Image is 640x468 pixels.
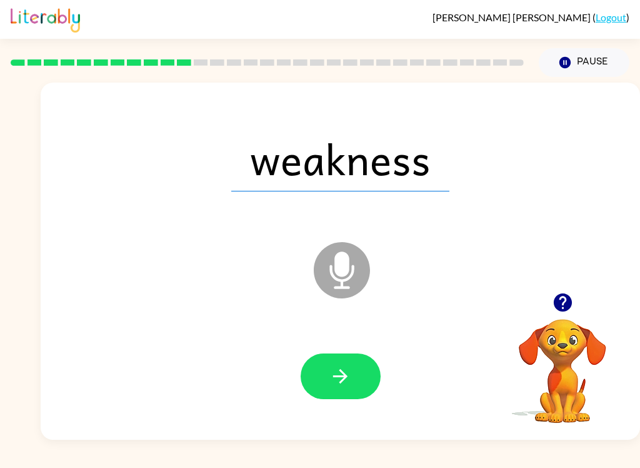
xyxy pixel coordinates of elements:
[432,11,629,23] div: ( )
[11,5,80,33] img: Literably
[432,11,592,23] span: [PERSON_NAME] [PERSON_NAME]
[596,11,626,23] a: Logout
[231,126,449,191] span: weakness
[500,300,625,425] video: Your browser must support playing .mp4 files to use Literably. Please try using another browser.
[539,48,629,77] button: Pause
